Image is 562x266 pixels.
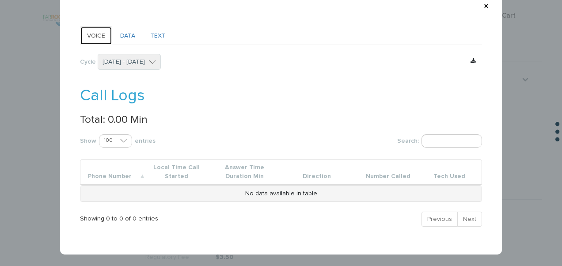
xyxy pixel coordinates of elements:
td: No data available in table [80,186,482,201]
a: DATA [113,27,142,45]
th: Tech Used: activate to sort column ascending [427,160,482,185]
a: Previous [421,212,458,227]
div: Showing 0 to 0 of 0 entries [80,211,241,223]
label: Show entries [80,134,274,148]
th: Local Time Call Started: activate to sort column ascending [149,160,213,185]
label: Cycle [80,57,96,66]
a: Next [457,212,482,227]
p: Total: 0.00 Min [80,114,482,125]
th: Direction: activate to sort column ascending [285,160,358,185]
th: Number Called: activate to sort column ascending [358,160,427,185]
label: Search: [288,134,482,148]
a: TEXT [143,27,173,45]
h1: Call Logs [80,87,482,105]
th: Phone Number: activate to sort column descending [80,160,149,185]
input: Search: [421,134,482,148]
th: Answer Time Duration Min: activate to sort column ascending [213,160,285,185]
a: VOICE [80,27,112,45]
select: Showentries [99,134,132,148]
